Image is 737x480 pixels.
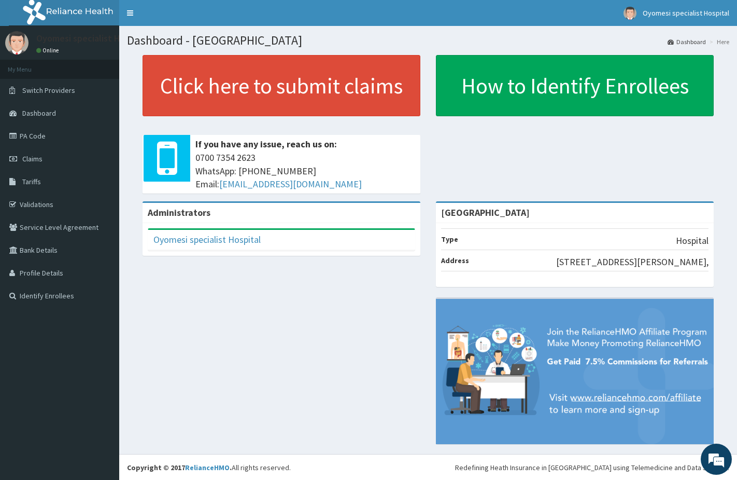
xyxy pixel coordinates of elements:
[668,37,706,46] a: Dashboard
[219,178,362,190] a: [EMAIL_ADDRESS][DOMAIN_NAME]
[127,34,729,47] h1: Dashboard - [GEOGRAPHIC_DATA]
[195,151,415,191] span: 0700 7354 2623 WhatsApp: [PHONE_NUMBER] Email:
[676,234,708,248] p: Hospital
[22,154,42,163] span: Claims
[441,207,530,218] strong: [GEOGRAPHIC_DATA]
[441,256,469,265] b: Address
[707,37,729,46] li: Here
[36,34,148,43] p: Oyomesi specialist Hospital
[195,138,337,150] b: If you have any issue, reach us on:
[5,31,29,54] img: User Image
[22,177,41,186] span: Tariffs
[143,55,420,116] a: Click here to submit claims
[22,108,56,118] span: Dashboard
[185,463,230,472] a: RelianceHMO
[436,55,714,116] a: How to Identify Enrollees
[623,7,636,20] img: User Image
[436,299,714,445] img: provider-team-banner.png
[22,86,75,95] span: Switch Providers
[643,8,729,18] span: Oyomesi specialist Hospital
[455,462,729,473] div: Redefining Heath Insurance in [GEOGRAPHIC_DATA] using Telemedicine and Data Science!
[441,235,458,244] b: Type
[556,255,708,269] p: [STREET_ADDRESS][PERSON_NAME],
[127,463,232,472] strong: Copyright © 2017 .
[153,234,261,245] a: Oyomesi specialist Hospital
[148,207,210,218] b: Administrators
[36,47,61,54] a: Online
